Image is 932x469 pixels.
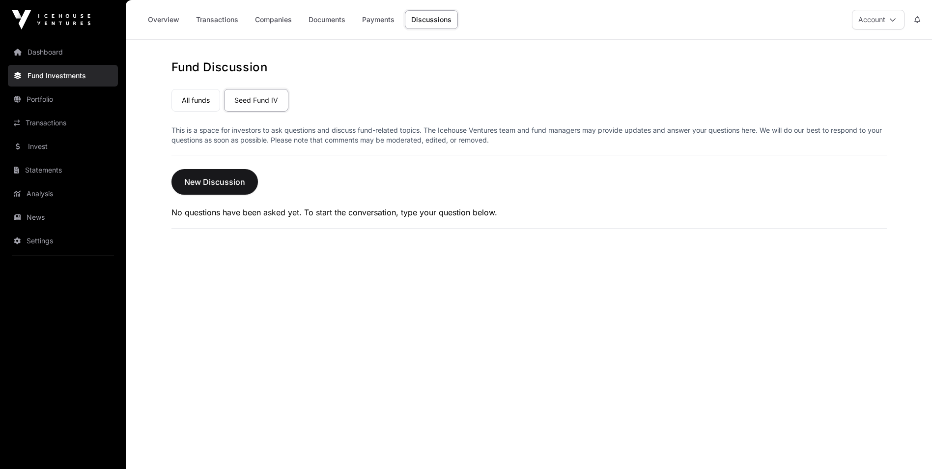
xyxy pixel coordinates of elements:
[171,89,220,112] a: All funds
[8,65,118,87] a: Fund Investments
[883,422,932,469] iframe: Chat Widget
[405,10,458,29] a: Discussions
[141,10,186,29] a: Overview
[184,176,245,188] span: New Discussion
[8,159,118,181] a: Statements
[356,10,401,29] a: Payments
[8,136,118,157] a: Invest
[302,10,352,29] a: Documents
[190,10,245,29] a: Transactions
[171,169,258,195] button: New Discussion
[249,10,298,29] a: Companies
[171,206,887,218] p: No questions have been asked yet. To start the conversation, type your question below.
[852,10,904,29] button: Account
[8,206,118,228] a: News
[171,59,887,75] h1: Fund Discussion
[8,183,118,205] a: Analysis
[8,41,118,63] a: Dashboard
[8,88,118,110] a: Portfolio
[224,89,288,112] a: Seed Fund IV
[8,112,118,134] a: Transactions
[8,230,118,252] a: Settings
[171,125,887,145] p: This is a space for investors to ask questions and discuss fund-related topics. The Icehouse Vent...
[12,10,90,29] img: Icehouse Ventures Logo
